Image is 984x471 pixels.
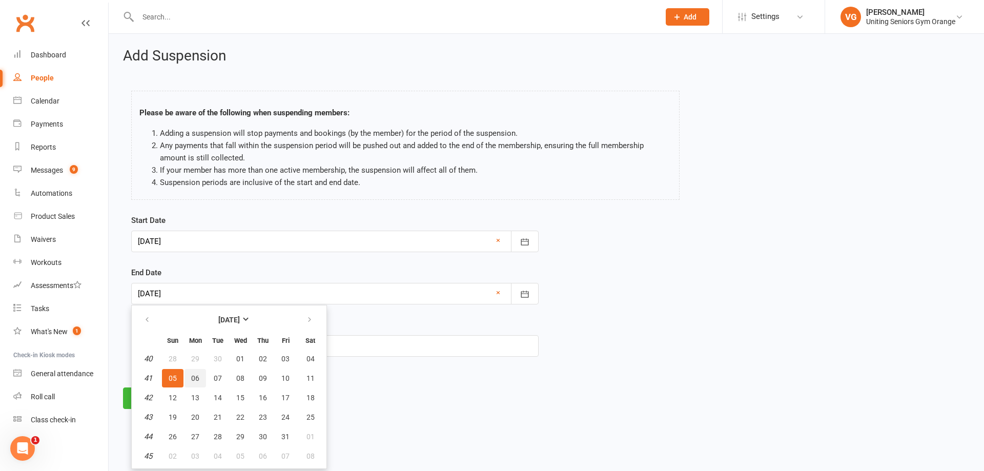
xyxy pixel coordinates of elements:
div: What's New [31,327,68,336]
strong: [DATE] [218,316,240,324]
span: 16 [259,394,267,402]
span: 07 [281,452,290,460]
button: 29 [184,350,206,368]
button: 29 [230,427,251,446]
span: 30 [259,433,267,441]
a: × [496,234,500,247]
div: People [31,74,54,82]
button: 04 [297,350,323,368]
div: Calendar [31,97,59,105]
small: Wednesday [234,337,247,344]
a: Workouts [13,251,108,274]
span: 26 [169,433,177,441]
a: Dashboard [13,44,108,67]
span: 24 [281,413,290,421]
button: 19 [162,408,183,426]
span: 01 [306,433,315,441]
small: Saturday [305,337,315,344]
button: 04 [207,447,229,465]
span: 04 [306,355,315,363]
div: VG [840,7,861,27]
span: 11 [306,374,315,382]
span: 31 [281,433,290,441]
button: 30 [207,350,229,368]
div: Uniting Seniors Gym Orange [866,17,955,26]
span: 30 [214,355,222,363]
a: Messages 9 [13,159,108,182]
a: General attendance kiosk mode [13,362,108,385]
input: Reason [131,335,539,357]
button: 06 [184,369,206,387]
div: Class check-in [31,416,76,424]
small: Tuesday [212,337,223,344]
button: 28 [162,350,183,368]
span: 03 [281,355,290,363]
li: If your member has more than one active membership, the suspension will affect all of them. [160,164,671,176]
li: Suspension periods are inclusive of the start and end date. [160,176,671,189]
button: 22 [230,408,251,426]
button: 27 [184,427,206,446]
span: 06 [191,374,199,382]
button: Continue [123,387,186,409]
span: 9 [70,165,78,174]
span: 1 [31,436,39,444]
em: 40 [144,354,152,363]
div: Roll call [31,393,55,401]
button: 03 [275,350,296,368]
button: 01 [297,427,323,446]
button: 03 [184,447,206,465]
small: Sunday [167,337,178,344]
button: 07 [275,447,296,465]
button: 06 [252,447,274,465]
button: 01 [230,350,251,368]
span: 23 [259,413,267,421]
input: Search... [135,10,652,24]
button: 05 [230,447,251,465]
span: 1 [73,326,81,335]
small: Friday [282,337,290,344]
button: 02 [252,350,274,368]
button: 05 [162,369,183,387]
label: Start Date [131,214,166,227]
div: General attendance [31,370,93,378]
span: 09 [259,374,267,382]
button: 13 [184,388,206,407]
div: Dashboard [31,51,66,59]
li: Any payments that fall within the suspension period will be pushed out and added to the end of th... [160,139,671,164]
div: Assessments [31,281,81,290]
span: 22 [236,413,244,421]
span: 15 [236,394,244,402]
span: 28 [214,433,222,441]
span: 02 [259,355,267,363]
button: 16 [252,388,274,407]
h2: Add Suspension [123,48,970,64]
button: 08 [297,447,323,465]
span: 05 [236,452,244,460]
a: Tasks [13,297,108,320]
div: Automations [31,189,72,197]
span: 29 [191,355,199,363]
button: 17 [275,388,296,407]
span: 19 [169,413,177,421]
span: 02 [169,452,177,460]
button: 25 [297,408,323,426]
button: 21 [207,408,229,426]
button: 30 [252,427,274,446]
a: Assessments [13,274,108,297]
span: Add [684,13,696,21]
a: Calendar [13,90,108,113]
a: What's New1 [13,320,108,343]
span: 18 [306,394,315,402]
span: 27 [191,433,199,441]
div: Workouts [31,258,61,267]
button: 26 [162,427,183,446]
em: 44 [144,432,152,441]
button: 15 [230,388,251,407]
div: Payments [31,120,63,128]
span: 04 [214,452,222,460]
button: 14 [207,388,229,407]
button: 28 [207,427,229,446]
button: 31 [275,427,296,446]
span: 12 [169,394,177,402]
button: 18 [297,388,323,407]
